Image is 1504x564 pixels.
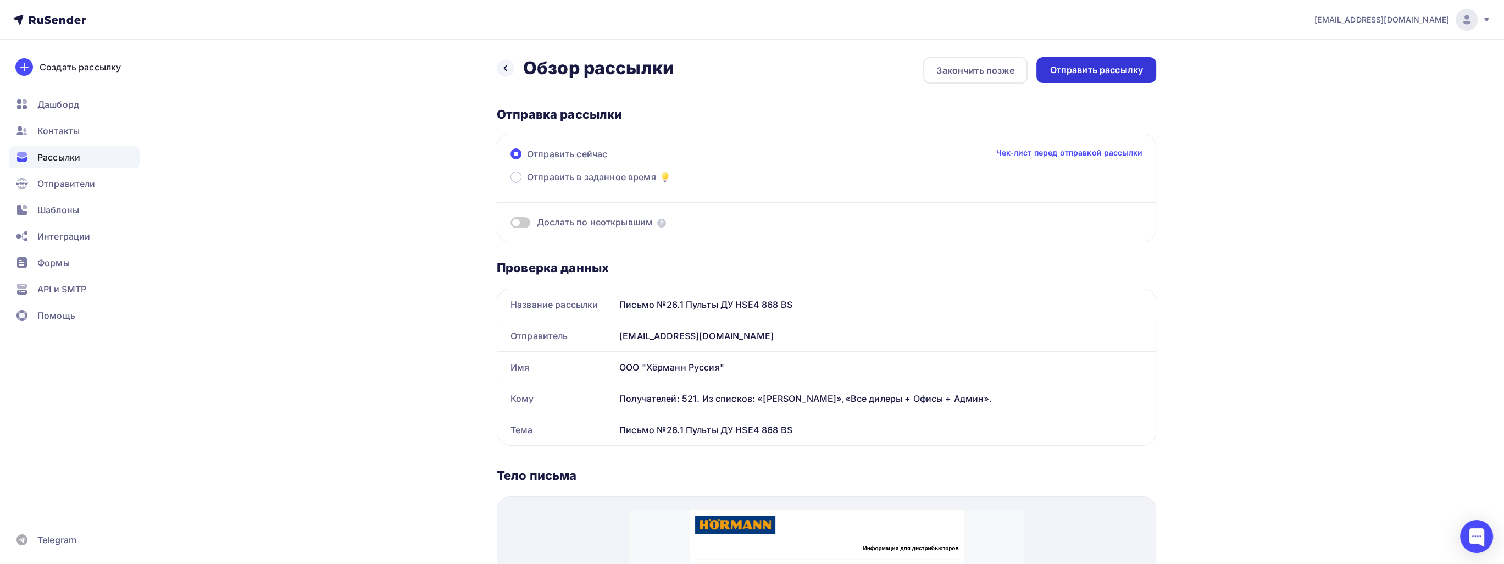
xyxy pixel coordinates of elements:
[203,296,269,304] span: В случае вопросов,
[37,203,79,217] span: Шаблоны
[37,177,96,190] span: Отправители
[66,48,330,49] table: divider
[9,173,140,195] a: Отправители
[203,296,307,323] p: пожалуйста, обращайтесь
[1314,14,1449,25] span: [EMAIL_ADDRESS][DOMAIN_NAME]
[234,35,329,41] strong: Информация для дистрибьюторов
[66,226,330,237] p: С уважением,
[9,252,140,274] a: Формы
[1050,64,1143,76] div: Отправить рассылку
[497,107,1156,122] div: Отправка рассылки
[936,64,1014,77] div: Закончить позже
[537,216,653,229] span: Дослать по неоткрывшим
[497,260,1156,275] div: Проверка данных
[160,347,235,355] a: Отписаться от рассылки
[37,309,75,322] span: Помощь
[203,306,307,323] span: к региональному представителю!
[497,468,1156,483] div: Тело письма
[9,146,140,168] a: Рассылки
[9,120,140,142] a: Контакты
[1314,9,1491,31] a: [EMAIL_ADDRESS][DOMAIN_NAME]
[615,352,1156,383] div: ООО "Хёрманн Руссия"
[66,87,226,96] span: Уважаемые дамы и [DEMOGRAPHIC_DATA],
[66,108,330,119] p: в продолжение нашего письма №26 от [DATE],
[66,141,330,173] p: С [DEMOGRAPHIC_DATA] мы продолжаем отгрузку пультов ДУ HSE4 868 BS в обычном режиме без каких-либ...
[66,119,330,141] p: сообщаем вам, что нам удалось оперативно исправить указанный ранее дефект.
[66,68,158,77] strong: Пульты ДУ HSE4 868 BS
[40,60,121,74] div: Создать рассылку
[497,320,615,351] div: Отправитель
[619,392,1142,405] div: Получателей: 521. Из списков: «[PERSON_NAME]»,«Все дилеры + Офисы + Админ».
[37,98,79,111] span: Дашборд
[527,170,656,184] span: Отправить в заданное время
[37,124,80,137] span: Контакты
[37,256,70,269] span: Формы
[37,533,76,546] span: Telegram
[37,151,80,164] span: Рассылки
[615,289,1156,320] div: Письмо №26.1 Пульты ДУ HSE4 868 BS
[66,195,330,216] p: Просим решать данный вопрос в рабочем порядке с региональным менеджером или начальником склада, о...
[66,58,229,67] strong: Информационное письмо №26.1 от [DATE]
[66,248,330,270] p: Отдел маркетинга ООО «Хёрманн Руссия»
[9,93,140,115] a: Дашборд
[66,184,330,195] p: Ранее полученные пульты мы готовы обменять на новые.
[615,320,1156,351] div: [EMAIL_ADDRESS][DOMAIN_NAME]
[523,57,674,79] h2: Обзор рассылки
[497,383,615,414] div: Кому
[996,147,1142,158] a: Чек-лист перед отправкой рассылки
[9,199,140,221] a: Шаблоны
[37,230,90,243] span: Интеграции
[37,283,86,296] span: API и SMTP
[497,414,615,445] div: Тема
[527,147,607,161] span: Отправить сейчас
[497,352,615,383] div: Имя
[497,289,615,320] div: Название рассылки
[615,414,1156,445] div: Письмо №26.1 Пульты ДУ HSE4 868 BS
